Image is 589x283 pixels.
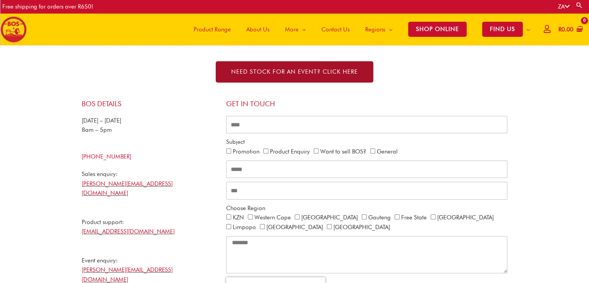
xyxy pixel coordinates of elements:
label: Promotion [233,148,259,155]
a: SHOP ONLINE [400,13,474,45]
span: About Us [246,18,270,41]
label: Choose Region [226,204,265,213]
a: More [277,13,314,45]
span: R [558,26,562,33]
label: Gauteng [368,214,391,221]
span: More [285,18,299,41]
span: FIND US [482,22,523,37]
img: BOS logo finals-200px [0,16,27,43]
label: Free State [401,214,427,221]
a: View Shopping Cart, empty [557,21,583,38]
label: Want to sell BOS? [320,148,366,155]
label: Product Enquiry [270,148,310,155]
span: Product Range [194,18,231,41]
a: NEED STOCK FOR AN EVENT? Click here [216,61,373,83]
span: [DATE] – [DATE] [82,117,121,124]
label: [GEOGRAPHIC_DATA] [301,214,358,221]
span: SHOP ONLINE [408,22,467,37]
a: Product Range [186,13,239,45]
label: Subject [226,137,245,147]
a: Search button [575,2,583,9]
label: Western Cape [254,214,291,221]
h4: Get in touch [226,100,508,108]
label: Limpopo [233,224,256,231]
a: Contact Us [314,13,357,45]
span: Contact Us [321,18,350,41]
a: [EMAIL_ADDRESS][DOMAIN_NAME] [82,228,175,235]
span: NEED STOCK FOR AN EVENT? Click here [231,69,358,75]
a: Regions [357,13,400,45]
bdi: 0.00 [558,26,574,33]
a: [PERSON_NAME][EMAIL_ADDRESS][DOMAIN_NAME] [82,180,173,197]
label: [GEOGRAPHIC_DATA] [437,214,494,221]
a: ZA [558,3,570,10]
h4: BOS Details [82,100,218,108]
label: General [377,148,398,155]
label: [GEOGRAPHIC_DATA] [333,224,390,231]
span: Regions [365,18,385,41]
label: KZN [233,214,244,221]
nav: Site Navigation [180,13,538,45]
a: [PERSON_NAME][EMAIL_ADDRESS][DOMAIN_NAME] [82,266,173,283]
span: 8am – 5pm [82,126,112,133]
a: About Us [239,13,277,45]
label: [GEOGRAPHIC_DATA] [266,224,323,231]
a: [PHONE_NUMBER] [82,153,131,160]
